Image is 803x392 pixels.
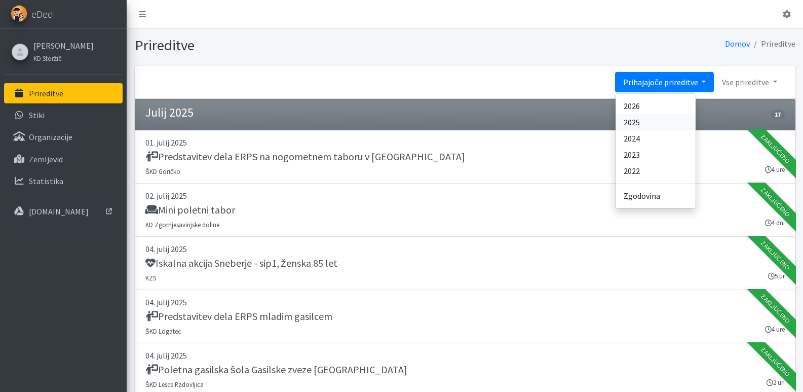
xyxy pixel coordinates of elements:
a: 2024 [616,130,696,147]
a: Zgodovina [616,188,696,204]
a: Stiki [4,105,123,125]
a: 2023 [616,147,696,163]
small: ŠKD Lesce Radovljica [145,380,204,388]
p: 01. julij 2025 [145,136,785,149]
a: Domov [725,39,750,49]
li: Prireditve [750,37,795,51]
p: Zemljevid [29,154,63,164]
a: [PERSON_NAME] [33,40,94,52]
a: 02. julij 2025 Mini poletni tabor KD Zgornjesavinjske doline 4 dni Zaključeno [135,184,795,237]
a: 2025 [616,114,696,130]
small: KD Zgornjesavinjske doline [145,221,219,229]
p: Organizacije [29,132,72,142]
h5: Poletna gasilska šola Gasilske zveze [GEOGRAPHIC_DATA] [145,364,407,376]
small: KZS [145,274,156,282]
small: ŠKD Goričko [145,167,181,175]
p: 02. julij 2025 [145,190,785,202]
h5: Iskalna akcija Sneberje - sip1, ženska 85 let [145,257,337,269]
p: 04. julij 2025 [145,243,785,255]
p: [DOMAIN_NAME] [29,206,89,217]
p: 04. julij 2025 [145,349,785,362]
a: 2022 [616,163,696,179]
a: 01. julij 2025 Predstavitev dela ERPS na nogometnem taboru v [GEOGRAPHIC_DATA] ŠKD Goričko 4 ure ... [135,130,795,184]
h5: Predstavitev dela ERPS mladim gasilcem [145,310,332,323]
h5: Mini poletni tabor [145,204,235,216]
p: Prireditve [29,88,63,98]
span: eDedi [31,7,55,22]
a: KD Storžič [33,52,94,64]
a: 04. julij 2025 Predstavitev dela ERPS mladim gasilcem ŠKD Logatec 4 ure Zaključeno [135,290,795,343]
a: Vse prireditve [714,72,785,92]
p: Stiki [29,110,45,120]
a: 04. julij 2025 Iskalna akcija Sneberje - sip1, ženska 85 let KZS 5 ur Zaključeno [135,237,795,290]
p: 04. julij 2025 [145,296,785,308]
a: Prihajajoče prireditve [615,72,714,92]
h4: Julij 2025 [145,105,194,120]
small: KD Storžič [33,54,62,62]
a: Organizacije [4,127,123,147]
a: 2026 [616,98,696,114]
small: ŠKD Logatec [145,327,181,335]
img: eDedi [11,5,27,22]
a: [DOMAIN_NAME] [4,201,123,222]
a: Zemljevid [4,149,123,169]
h5: Predstavitev dela ERPS na nogometnem taboru v [GEOGRAPHIC_DATA] [145,151,465,163]
h1: Prireditve [135,37,462,54]
span: 17 [771,110,784,119]
a: Prireditve [4,83,123,103]
p: Statistika [29,176,63,186]
a: Statistika [4,171,123,191]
